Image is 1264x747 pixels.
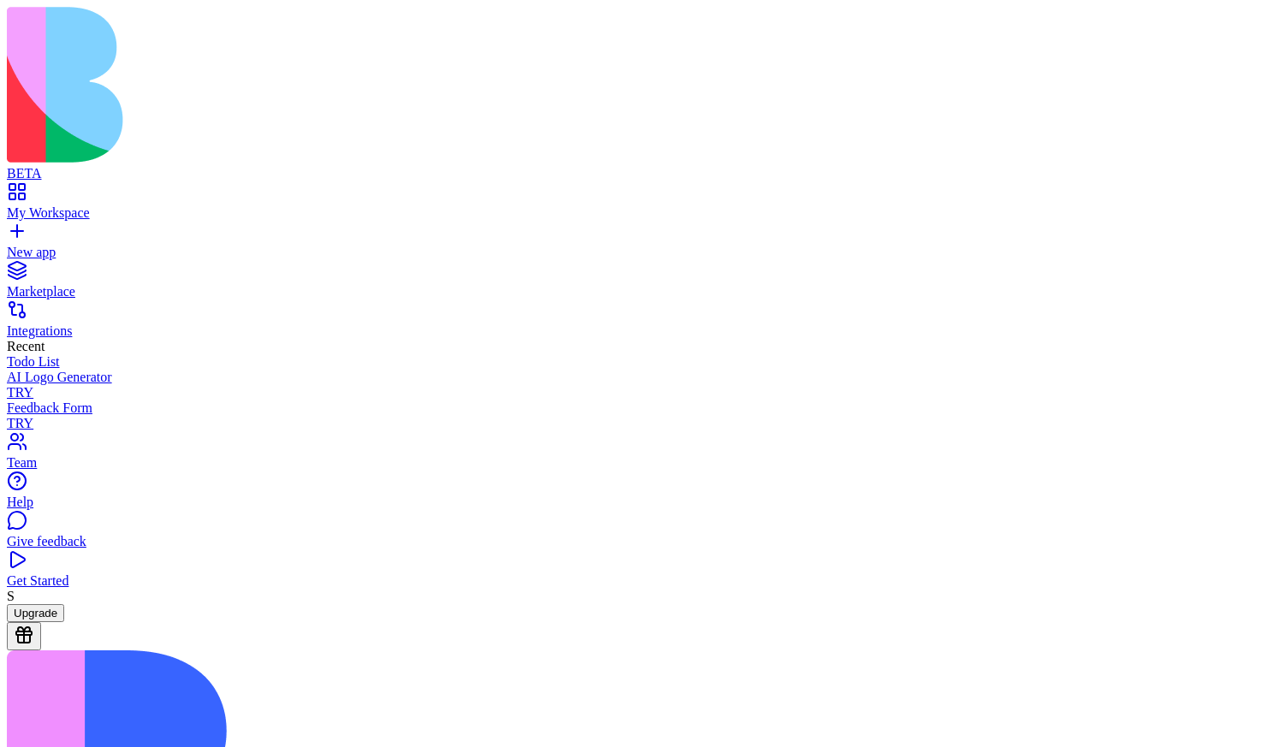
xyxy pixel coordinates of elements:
[7,245,1257,260] div: New app
[7,7,695,163] img: logo
[7,400,1257,431] a: Feedback FormTRY
[7,589,15,603] span: S
[7,605,64,620] a: Upgrade
[7,558,1257,589] a: Get Started
[7,190,1257,221] a: My Workspace
[7,229,1257,260] a: New app
[7,440,1257,471] a: Team
[7,455,1257,471] div: Team
[7,284,1257,299] div: Marketplace
[7,573,1257,589] div: Get Started
[7,370,1257,400] a: AI Logo GeneratorTRY
[7,416,1257,431] div: TRY
[7,323,1257,339] div: Integrations
[7,269,1257,299] a: Marketplace
[7,495,1257,510] div: Help
[7,400,1257,416] div: Feedback Form
[7,385,1257,400] div: TRY
[7,370,1257,385] div: AI Logo Generator
[7,205,1257,221] div: My Workspace
[7,534,1257,549] div: Give feedback
[7,604,64,622] button: Upgrade
[7,166,1257,181] div: BETA
[7,354,1257,370] a: Todo List
[7,308,1257,339] a: Integrations
[7,151,1257,181] a: BETA
[7,339,45,353] span: Recent
[7,479,1257,510] a: Help
[7,519,1257,549] a: Give feedback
